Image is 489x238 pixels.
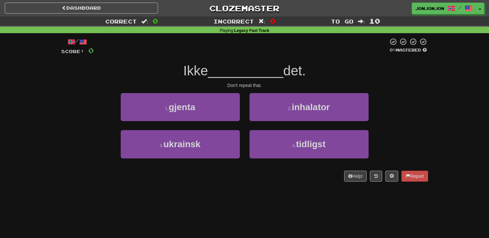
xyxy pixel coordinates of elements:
span: 0 % [390,47,396,52]
span: / [458,5,462,10]
a: jonjonjon / [412,3,476,14]
button: Round history (alt+y) [370,171,382,182]
span: : [358,19,365,24]
small: 1 . [165,106,169,111]
span: gjenta [169,102,195,112]
span: inhalator [292,102,330,112]
strong: Legacy Fast Track [234,28,269,33]
span: det. [283,63,306,78]
button: Help! [344,171,367,182]
span: Score: [61,49,84,54]
span: ukrainsk [164,139,201,149]
button: Report [401,171,428,182]
span: 0 [270,17,276,25]
button: 1.gjenta [121,93,240,121]
a: Clozemaster [168,3,321,14]
span: Correct [105,18,137,24]
div: / [61,38,94,46]
button: 2.inhalator [249,93,369,121]
span: jonjonjon [415,5,444,11]
span: 0 [88,46,94,54]
span: Ikke [183,63,208,78]
span: 0 [153,17,158,25]
small: 3 . [160,143,164,148]
small: 2 . [288,106,292,111]
small: 4 . [292,143,296,148]
span: : [141,19,148,24]
span: : [259,19,266,24]
button: 3.ukrainsk [121,130,240,158]
span: tidligst [296,139,325,149]
span: 10 [369,17,380,25]
span: __________ [208,63,283,78]
a: Dashboard [5,3,158,14]
span: Incorrect [213,18,254,24]
div: Don't repeat that. [61,82,428,89]
span: To go [331,18,353,24]
button: 4.tidligst [249,130,369,158]
div: Mastered [388,47,428,53]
